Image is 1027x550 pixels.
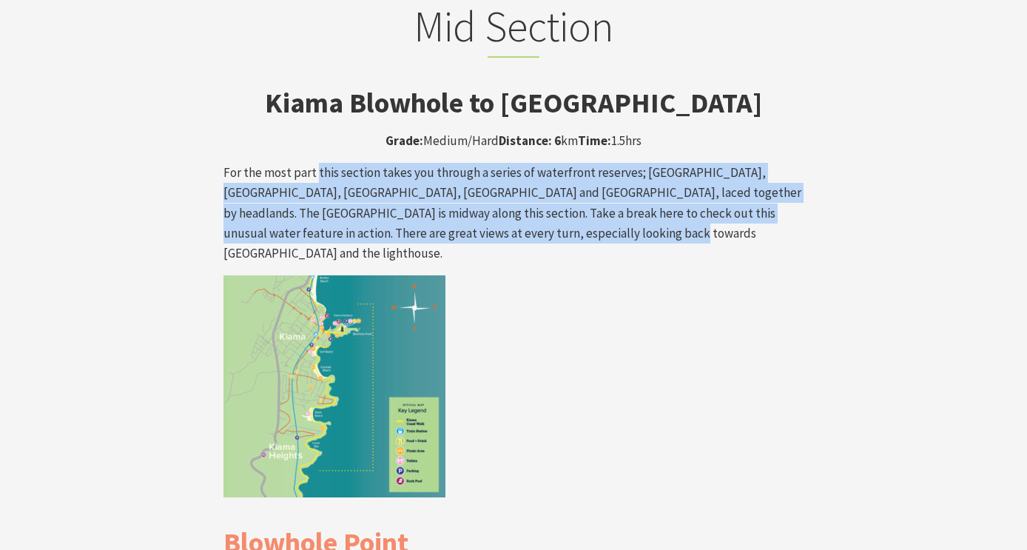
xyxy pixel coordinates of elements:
[223,163,804,264] p: For the most part this section takes you through a series of waterfront reserves; [GEOGRAPHIC_DAT...
[223,131,804,151] p: Medium/Hard km 1.5hrs
[385,133,423,149] strong: Grade:
[499,133,561,149] strong: Distance: 6
[223,1,804,58] h2: Mid Section
[223,275,445,497] img: Kiama Coast Walk Mid Section
[265,85,762,120] strong: Kiama Blowhole to [GEOGRAPHIC_DATA]
[578,133,611,149] strong: Time:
